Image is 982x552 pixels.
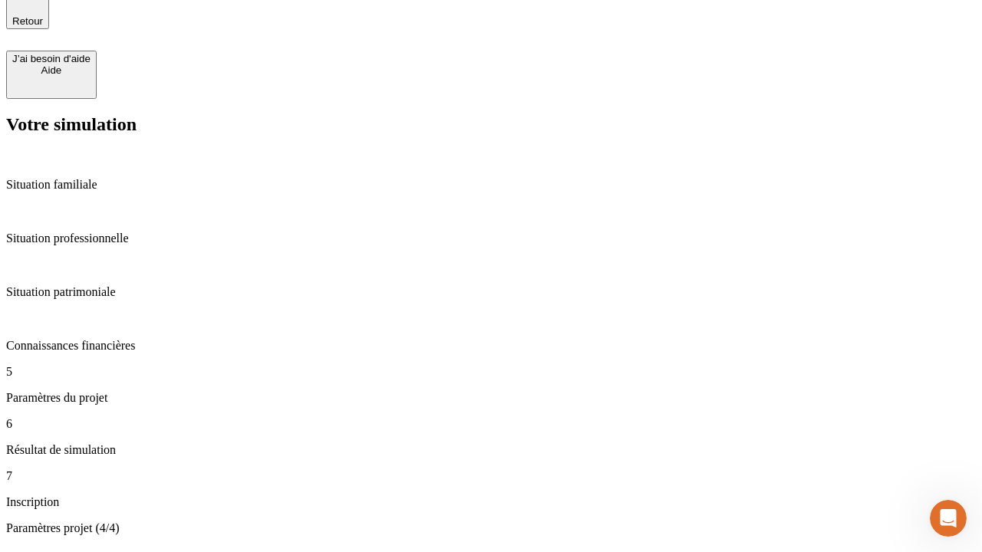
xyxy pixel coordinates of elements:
[12,15,43,27] span: Retour
[6,417,976,431] p: 6
[6,51,97,99] button: J’ai besoin d'aideAide
[6,521,976,535] p: Paramètres projet (4/4)
[6,232,976,245] p: Situation professionnelle
[6,285,976,299] p: Situation patrimoniale
[930,500,967,537] iframe: Intercom live chat
[6,365,976,379] p: 5
[12,53,91,64] div: J’ai besoin d'aide
[6,391,976,405] p: Paramètres du projet
[6,178,976,192] p: Situation familiale
[12,64,91,76] div: Aide
[6,339,976,353] p: Connaissances financières
[6,443,976,457] p: Résultat de simulation
[6,469,976,483] p: 7
[6,114,976,135] h2: Votre simulation
[6,495,976,509] p: Inscription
